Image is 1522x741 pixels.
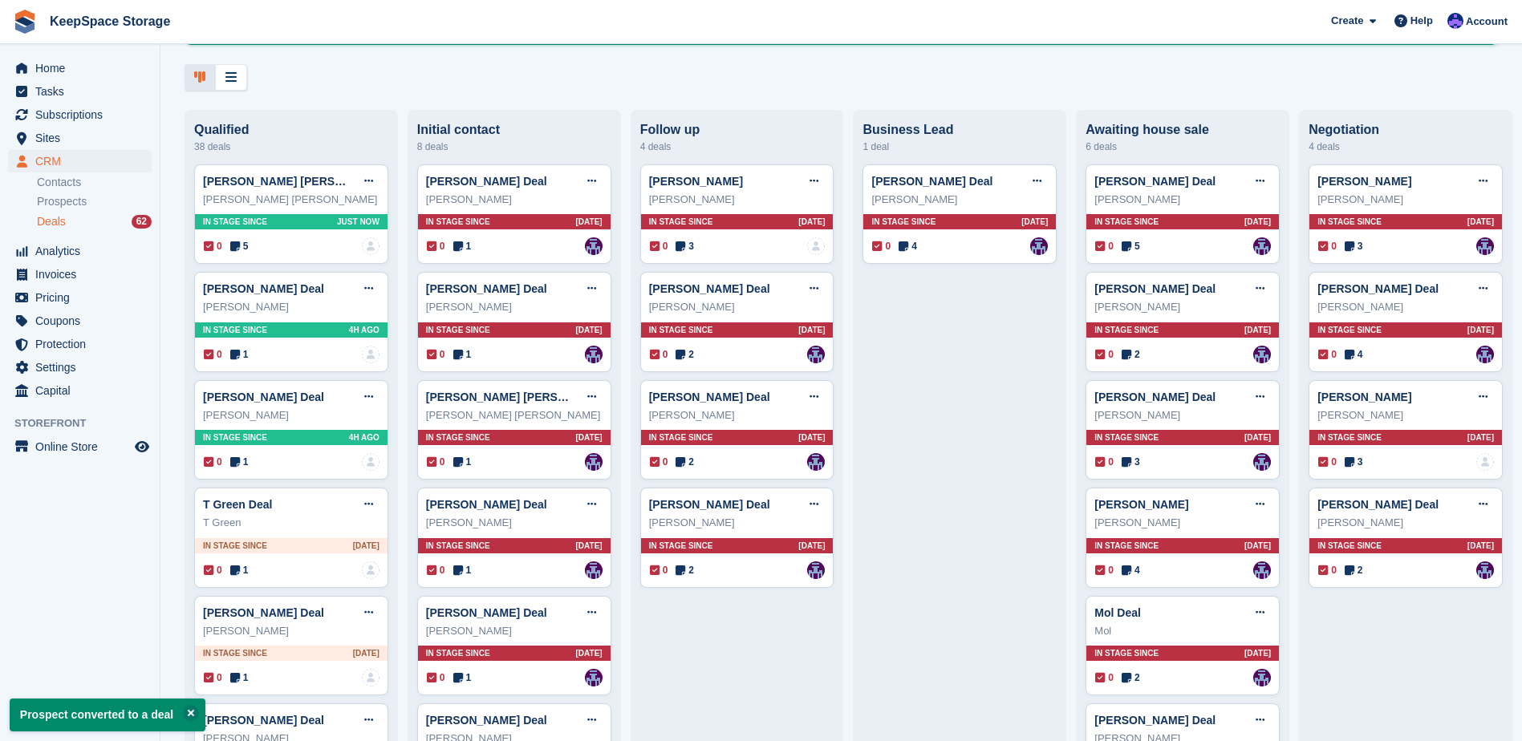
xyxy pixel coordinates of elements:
[8,80,152,103] a: menu
[585,346,603,363] img: Charlotte Jobling
[362,669,379,686] a: deal-assignee-blank
[35,57,132,79] span: Home
[1094,216,1159,228] span: In stage since
[1318,455,1337,469] span: 0
[807,237,825,255] img: deal-assignee-blank
[649,407,826,423] div: [PERSON_NAME]
[426,540,490,552] span: In stage since
[1122,239,1140,253] span: 5
[1095,670,1114,685] span: 0
[194,123,388,137] div: Qualified
[203,216,267,228] span: In stage since
[203,515,379,531] div: T Green
[649,498,770,511] a: [PERSON_NAME] Deal
[649,175,743,188] a: [PERSON_NAME]
[349,431,379,443] span: 4H AGO
[426,498,547,511] a: [PERSON_NAME] Deal
[35,435,132,458] span: Online Store
[8,333,152,355] a: menu
[37,214,66,229] span: Deals
[426,324,490,336] span: In stage since
[576,647,603,659] span: [DATE]
[427,563,445,577] span: 0
[453,347,472,362] span: 1
[1476,453,1494,471] img: deal-assignee-blank
[35,356,132,379] span: Settings
[1317,515,1494,531] div: [PERSON_NAME]
[35,286,132,309] span: Pricing
[1345,239,1363,253] span: 3
[1094,647,1159,659] span: In stage since
[426,714,547,727] a: [PERSON_NAME] Deal
[362,561,379,579] img: deal-assignee-blank
[1317,498,1439,511] a: [PERSON_NAME] Deal
[676,563,694,577] span: 2
[1317,282,1439,295] a: [PERSON_NAME] Deal
[1253,669,1271,686] a: Charlotte Jobling
[1317,431,1382,443] span: In stage since
[1253,453,1271,471] img: Charlotte Jobling
[1253,237,1271,255] img: Charlotte Jobling
[585,237,603,255] a: Charlotte Jobling
[1095,563,1114,577] span: 0
[585,669,603,686] img: Charlotte Jobling
[203,391,324,403] a: [PERSON_NAME] Deal
[8,286,152,309] a: menu
[1317,175,1411,188] a: [PERSON_NAME]
[649,299,826,315] div: [PERSON_NAME]
[337,216,379,228] span: Just now
[649,540,713,552] span: In stage since
[640,123,834,137] div: Follow up
[203,282,324,295] a: [PERSON_NAME] Deal
[362,237,379,255] img: deal-assignee-blank
[426,175,547,188] a: [PERSON_NAME] Deal
[417,123,611,137] div: Initial contact
[203,647,267,659] span: In stage since
[14,415,160,431] span: Storefront
[426,407,603,423] div: [PERSON_NAME] [PERSON_NAME]
[1331,13,1363,29] span: Create
[353,647,379,659] span: [DATE]
[807,561,825,579] img: Charlotte Jobling
[1309,123,1503,137] div: Negotiation
[203,540,267,552] span: In stage since
[576,540,603,552] span: [DATE]
[204,455,222,469] span: 0
[1095,347,1114,362] span: 0
[203,623,379,639] div: [PERSON_NAME]
[230,455,249,469] span: 1
[862,123,1057,137] div: Business Lead
[204,670,222,685] span: 0
[650,347,668,362] span: 0
[13,10,37,34] img: stora-icon-8386f47178a22dfd0bd8f6a31ec36ba5ce8667c1dd55bd0f319d3a0aa187defe.svg
[807,346,825,363] a: Charlotte Jobling
[362,453,379,471] img: deal-assignee-blank
[230,239,249,253] span: 5
[1122,563,1140,577] span: 4
[1122,455,1140,469] span: 3
[1466,14,1508,30] span: Account
[8,310,152,332] a: menu
[1253,346,1271,363] a: Charlotte Jobling
[1095,455,1114,469] span: 0
[798,431,825,443] span: [DATE]
[203,498,272,511] a: T Green Deal
[1253,561,1271,579] a: Charlotte Jobling
[1094,192,1271,208] div: [PERSON_NAME]
[1094,391,1216,403] a: [PERSON_NAME] Deal
[871,192,1048,208] div: [PERSON_NAME]
[204,347,222,362] span: 0
[230,670,249,685] span: 1
[576,216,603,228] span: [DATE]
[1094,623,1271,639] div: Mol
[871,175,992,188] a: [PERSON_NAME] Deal
[640,137,834,156] div: 4 deals
[1244,324,1271,336] span: [DATE]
